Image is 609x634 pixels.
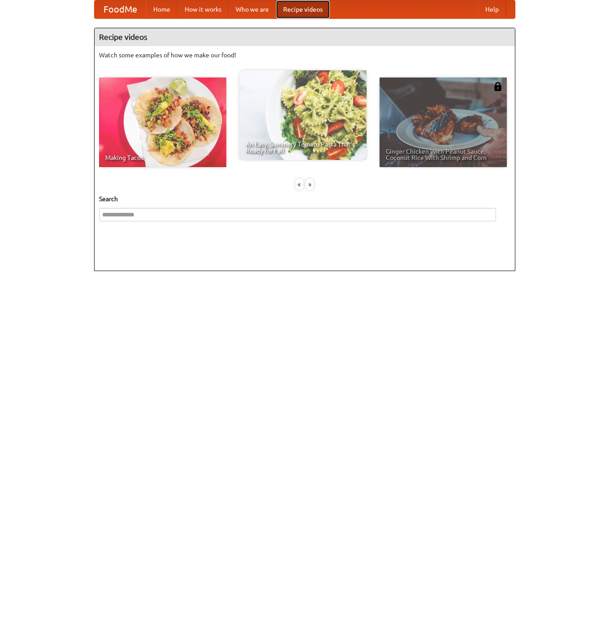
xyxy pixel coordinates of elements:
a: FoodMe [95,0,146,18]
a: Home [146,0,177,18]
p: Watch some examples of how we make our food! [99,51,510,60]
div: » [306,179,314,190]
a: Help [478,0,506,18]
a: Making Tacos [99,78,226,167]
img: 483408.png [493,82,502,91]
span: Making Tacos [105,155,220,161]
a: Recipe videos [276,0,330,18]
h5: Search [99,194,510,203]
h4: Recipe videos [95,28,515,46]
span: An Easy, Summery Tomato Pasta That's Ready for Fall [246,141,360,154]
a: How it works [177,0,229,18]
a: Who we are [229,0,276,18]
div: « [295,179,303,190]
a: An Easy, Summery Tomato Pasta That's Ready for Fall [239,70,367,160]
